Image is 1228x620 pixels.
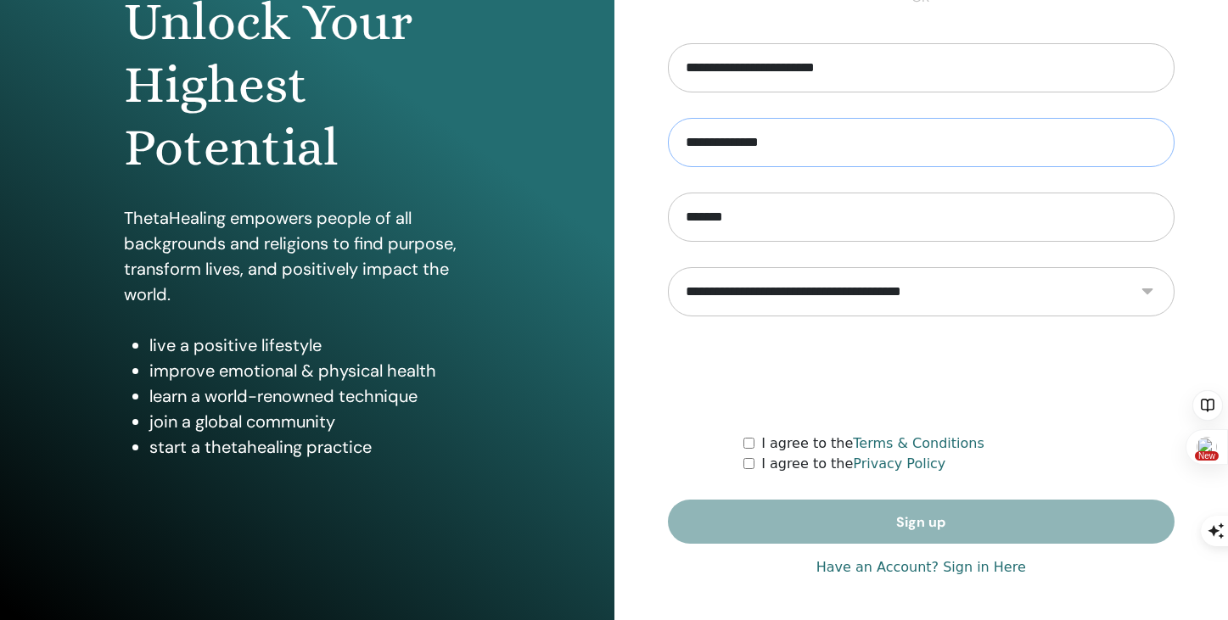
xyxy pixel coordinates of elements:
iframe: reCAPTCHA [792,342,1050,408]
li: start a thetahealing practice [149,434,491,460]
a: Terms & Conditions [853,435,984,451]
li: learn a world-renowned technique [149,383,491,409]
li: improve emotional & physical health [149,358,491,383]
a: Have an Account? Sign in Here [816,557,1026,578]
li: join a global community [149,409,491,434]
label: I agree to the [761,433,984,454]
p: ThetaHealing empowers people of all backgrounds and religions to find purpose, transform lives, a... [124,205,491,307]
label: I agree to the [761,454,945,474]
a: Privacy Policy [853,455,945,472]
li: live a positive lifestyle [149,332,491,358]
